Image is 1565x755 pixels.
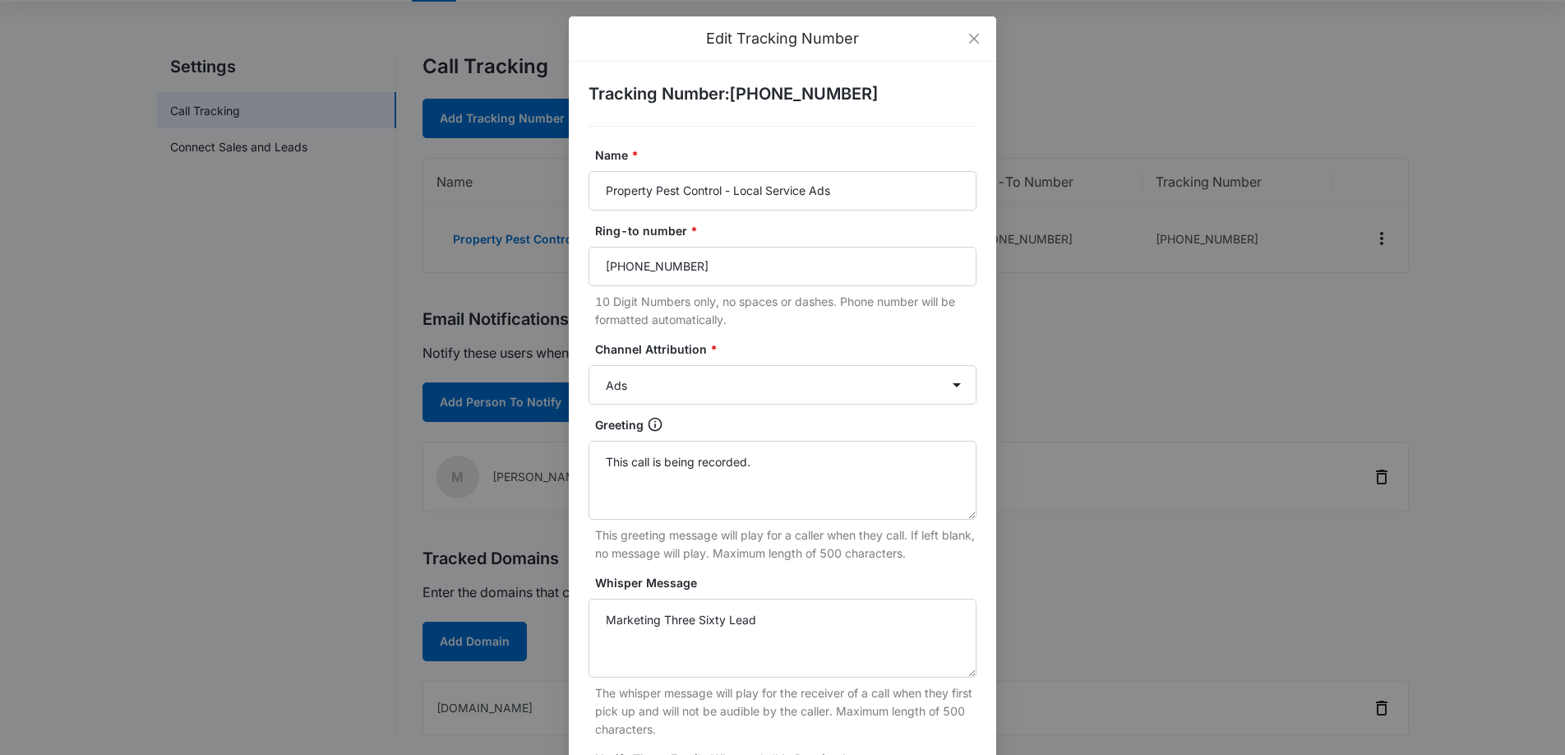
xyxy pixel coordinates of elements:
[595,416,644,434] p: Greeting
[595,684,976,739] p: The whisper message will play for the receiver of a call when they first pick up and will not be ...
[589,441,976,520] textarea: This call is being recorded.
[595,340,983,359] label: Channel Attribution
[589,81,976,106] h2: Tracking Number : [PHONE_NUMBER]
[595,574,983,592] label: Whisper Message
[952,16,996,61] button: Close
[595,293,976,329] p: 10 Digit Numbers only, no spaces or dashes. Phone number will be formatted automatically.
[595,222,983,240] label: Ring-to number
[595,146,983,164] label: Name
[967,32,981,45] span: close
[589,30,976,48] div: Edit Tracking Number
[595,526,976,563] p: This greeting message will play for a caller when they call. If left blank, no message will play....
[589,599,976,678] textarea: Marketing Three Sixty Lead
